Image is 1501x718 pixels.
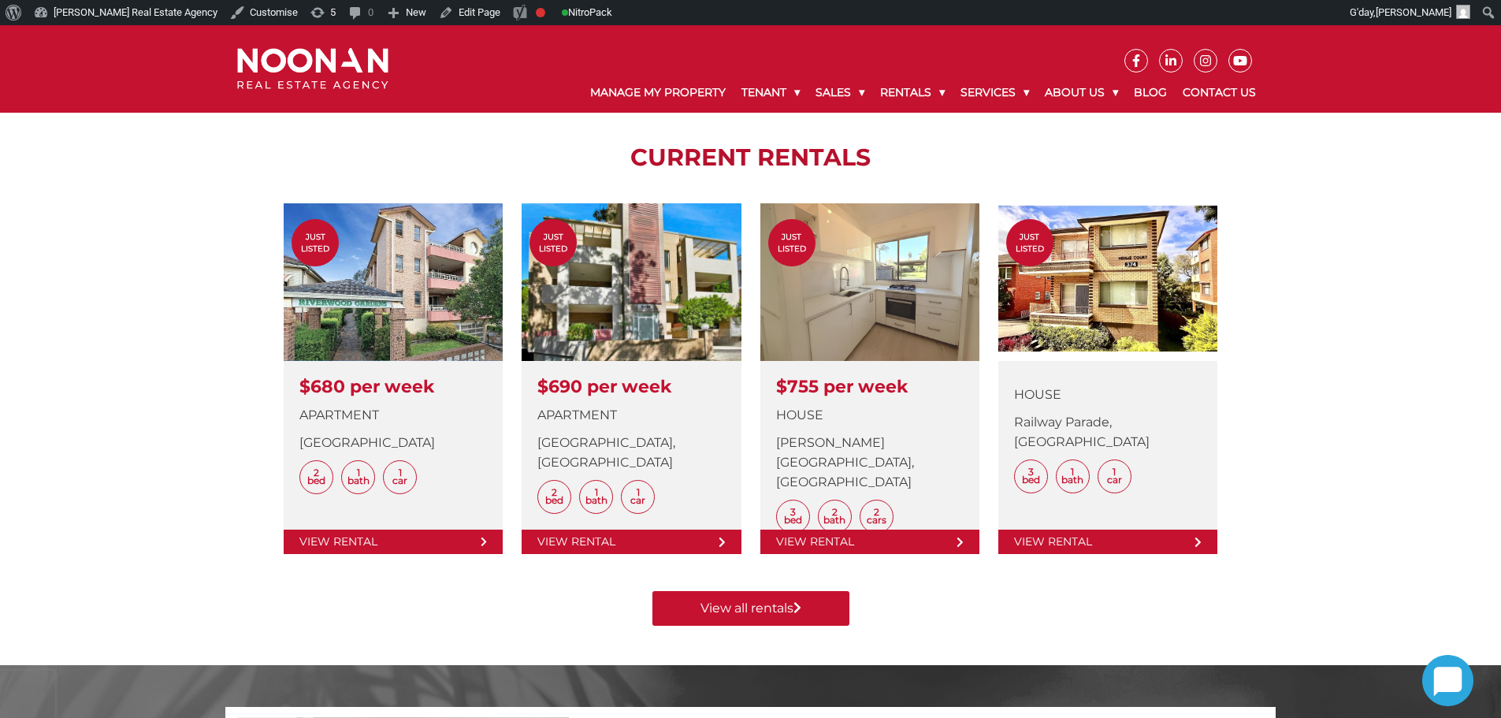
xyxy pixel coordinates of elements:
span: Just Listed [768,231,816,255]
a: Rentals [872,73,953,113]
span: Just Listed [529,231,577,255]
span: [PERSON_NAME] [1376,6,1451,18]
a: Tenant [734,73,808,113]
h2: CURRENT RENTALS [265,143,1236,172]
a: Manage My Property [582,73,734,113]
div: Focus keyphrase not set [536,8,545,17]
span: Just Listed [292,231,339,255]
a: Services [953,73,1037,113]
img: Noonan Real Estate Agency [237,48,388,90]
a: About Us [1037,73,1126,113]
a: Contact Us [1175,73,1264,113]
span: Just Listed [1006,231,1053,255]
a: View all rentals [652,591,849,626]
a: Sales [808,73,872,113]
a: Blog [1126,73,1175,113]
